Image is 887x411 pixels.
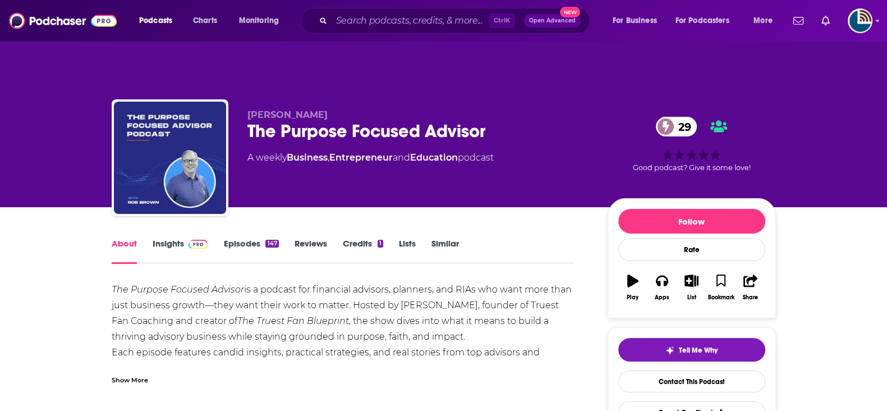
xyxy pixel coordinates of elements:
span: For Business [613,13,657,29]
a: Education [410,152,458,163]
span: Charts [193,13,217,29]
button: Open AdvancedNew [524,14,581,28]
div: Rate [618,238,765,261]
button: Play [618,267,647,308]
div: 1 [378,240,383,248]
div: 29Good podcast? Give it some love! [608,109,776,179]
a: Credits1 [343,238,383,264]
a: Episodes147 [223,238,278,264]
div: List [687,294,696,301]
img: User Profile [848,8,872,33]
a: Similar [431,238,459,264]
button: open menu [746,12,787,30]
a: Reviews [295,238,327,264]
img: Podchaser - Follow, Share and Rate Podcasts [9,10,117,31]
em: The Purpose Focused Advisor [112,284,244,295]
em: The Truest Fan Blueprint [237,316,349,326]
a: Show notifications dropdown [817,11,834,30]
div: Bookmark [707,294,734,301]
div: A weekly podcast [247,151,494,165]
img: Podchaser Pro [189,240,208,249]
span: and [393,152,410,163]
a: Charts [186,12,224,30]
a: Business [287,152,328,163]
div: 147 [265,240,278,248]
a: About [112,238,137,264]
button: open menu [231,12,293,30]
div: Search podcasts, credits, & more... [311,8,601,34]
span: , [328,152,329,163]
span: [PERSON_NAME] [247,109,328,120]
a: Contact This Podcast [618,371,765,392]
button: tell me why sparkleTell Me Why [618,338,765,362]
button: Bookmark [706,267,736,308]
button: Show profile menu [848,8,872,33]
span: Open Advanced [529,18,576,24]
img: The Purpose Focused Advisor [114,102,226,214]
a: 29 [656,117,697,136]
span: Logged in as tdunyak [848,8,872,33]
span: 29 [667,117,697,136]
input: Search podcasts, credits, & more... [332,12,489,30]
img: tell me why sparkle [665,346,674,355]
button: Share [736,267,765,308]
a: Entrepreneur [329,152,393,163]
span: More [753,13,773,29]
span: New [560,7,580,17]
div: Apps [655,294,669,301]
button: Apps [647,267,677,308]
button: List [677,267,706,308]
span: Tell Me Why [679,346,718,355]
button: Follow [618,209,765,234]
button: open menu [605,12,671,30]
button: open menu [668,12,746,30]
a: Lists [399,238,416,264]
span: Monitoring [239,13,279,29]
button: open menu [131,12,187,30]
a: Show notifications dropdown [789,11,808,30]
a: InsightsPodchaser Pro [153,238,208,264]
span: Good podcast? Give it some love! [633,163,751,172]
span: Ctrl K [489,13,515,28]
div: Play [627,294,638,301]
div: Share [743,294,758,301]
span: For Podcasters [675,13,729,29]
span: Podcasts [139,13,172,29]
